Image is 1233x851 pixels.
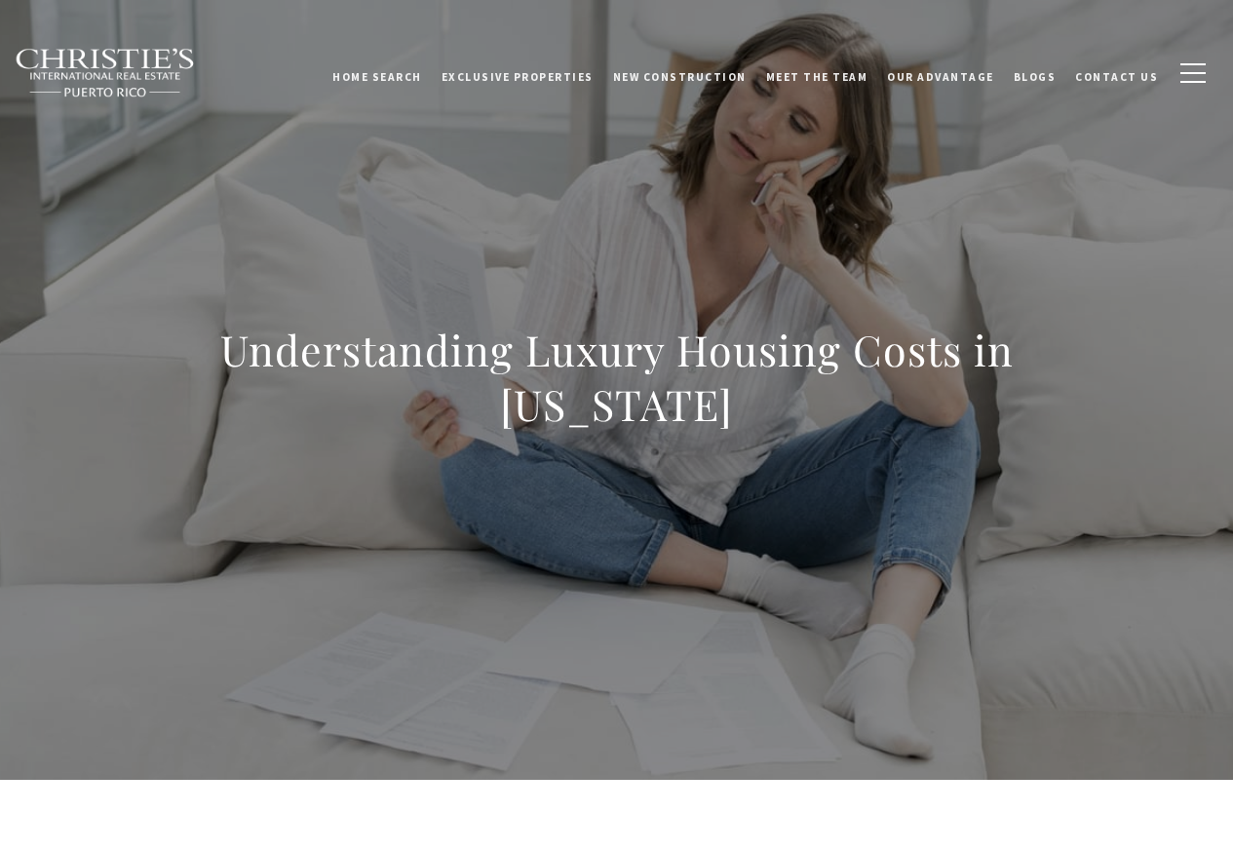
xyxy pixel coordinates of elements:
a: Exclusive Properties [432,48,603,97]
img: Christie's International Real Estate black text logo [15,48,196,98]
a: New Construction [603,48,756,97]
a: Meet the Team [756,48,878,97]
h1: Understanding Luxury Housing Costs in [US_STATE] [187,323,1047,432]
span: Our Advantage [887,65,994,79]
a: Home Search [323,48,432,97]
span: Contact Us [1075,65,1158,79]
a: Blogs [1004,48,1066,97]
span: Exclusive Properties [442,65,594,79]
a: Our Advantage [877,48,1004,97]
span: Blogs [1014,65,1057,79]
span: New Construction [613,65,747,79]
